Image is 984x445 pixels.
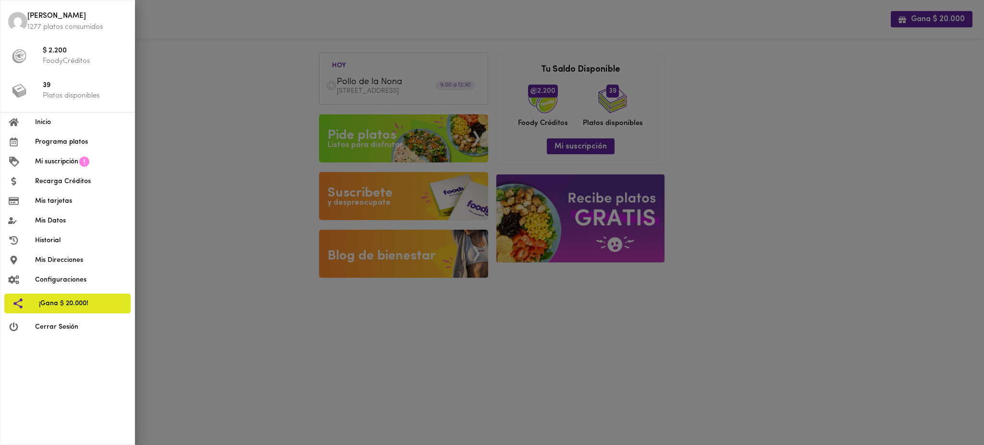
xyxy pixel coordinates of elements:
span: ¡Gana $ 20.000! [39,298,123,309]
span: 39 [43,80,127,91]
span: Programa platos [35,137,127,147]
span: Mi suscripción [35,157,78,167]
p: 1277 platos consumidos [27,22,127,32]
span: Historial [35,235,127,246]
iframe: Messagebird Livechat Widget [928,389,974,435]
p: Platos disponibles [43,91,127,101]
span: Inicio [35,117,127,127]
span: Cerrar Sesión [35,322,127,332]
span: Mis Direcciones [35,255,127,265]
img: foody-creditos-black.png [12,49,26,63]
span: Mis tarjetas [35,196,127,206]
span: Configuraciones [35,275,127,285]
img: platos_menu.png [12,84,26,98]
span: [PERSON_NAME] [27,11,127,22]
span: Recarga Créditos [35,176,127,186]
span: Mis Datos [35,216,127,226]
p: FoodyCréditos [43,56,127,66]
span: $ 2.200 [43,46,127,57]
